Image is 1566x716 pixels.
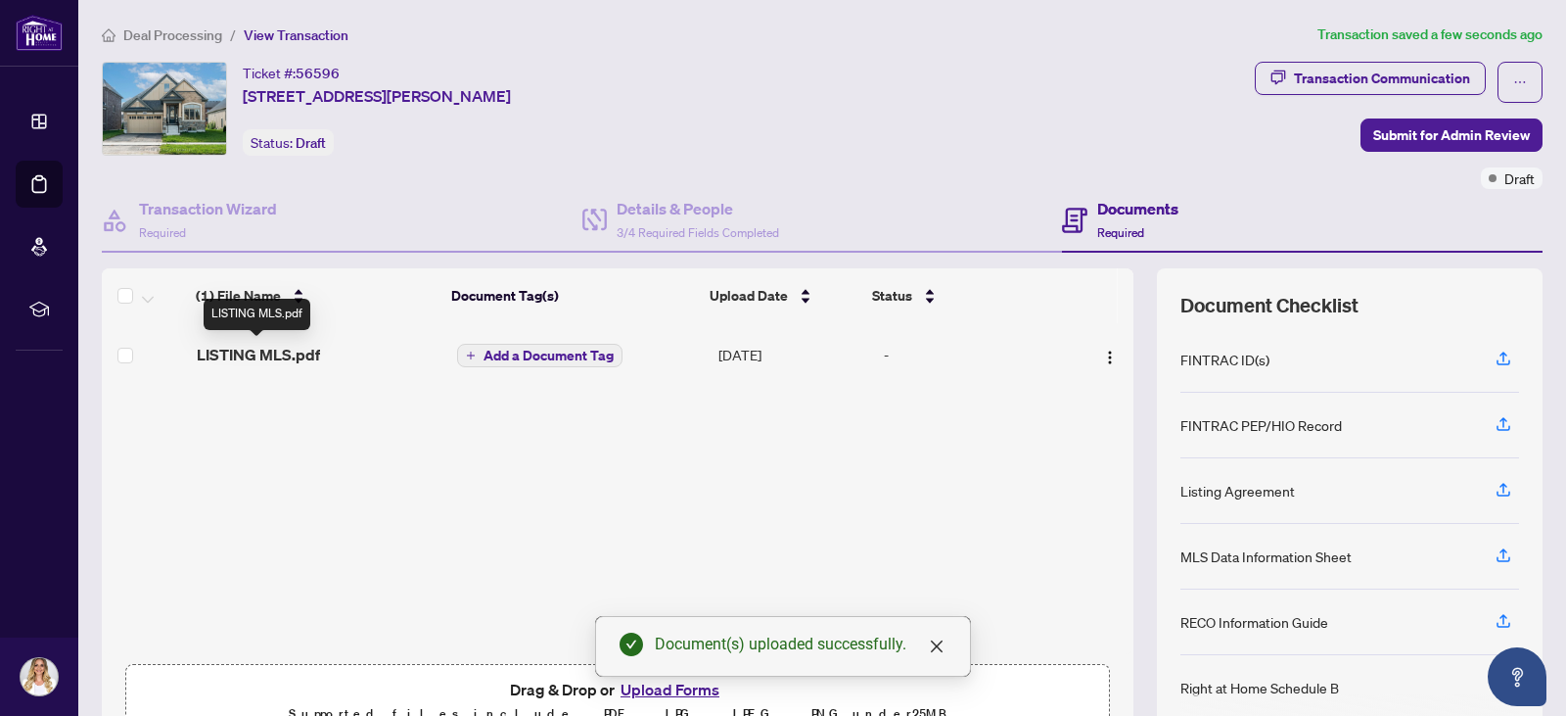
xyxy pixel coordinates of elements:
[655,633,946,656] div: Document(s) uploaded successfully.
[711,323,876,386] td: [DATE]
[884,344,1069,365] div: -
[204,299,310,330] div: LISTING MLS.pdf
[457,344,622,367] button: Add a Document Tag
[197,343,320,366] span: LISTING MLS.pdf
[243,84,511,108] span: [STREET_ADDRESS][PERSON_NAME]
[510,677,725,702] span: Drag & Drop or
[1180,546,1352,567] div: MLS Data Information Sheet
[466,351,476,360] span: plus
[1102,350,1118,365] img: Logo
[1488,647,1546,706] button: Open asap
[1360,119,1543,152] button: Submit for Admin Review
[123,26,222,44] span: Deal Processing
[296,134,326,152] span: Draft
[1513,75,1527,89] span: ellipsis
[1373,119,1530,151] span: Submit for Admin Review
[16,15,63,51] img: logo
[710,285,788,307] span: Upload Date
[929,639,944,654] span: close
[617,225,779,240] span: 3/4 Required Fields Completed
[1180,414,1342,436] div: FINTRAC PEP/HIO Record
[196,285,281,307] span: (1) File Name
[617,197,779,220] h4: Details & People
[1180,677,1339,698] div: Right at Home Schedule B
[139,225,186,240] span: Required
[1094,339,1126,370] button: Logo
[1504,167,1535,189] span: Draft
[443,268,702,323] th: Document Tag(s)
[296,65,340,82] span: 56596
[21,658,58,695] img: Profile Icon
[1317,24,1543,46] article: Transaction saved a few seconds ago
[864,268,1062,323] th: Status
[1180,611,1328,633] div: RECO Information Guide
[702,268,864,323] th: Upload Date
[244,26,348,44] span: View Transaction
[1255,62,1486,95] button: Transaction Communication
[243,62,340,84] div: Ticket #:
[1180,292,1359,319] span: Document Checklist
[484,349,614,362] span: Add a Document Tag
[103,63,226,155] img: IMG-S12449196_1.jpg
[1097,197,1178,220] h4: Documents
[230,24,236,46] li: /
[457,343,622,368] button: Add a Document Tag
[926,636,947,657] a: Close
[139,197,277,220] h4: Transaction Wizard
[243,129,334,156] div: Status:
[872,285,912,307] span: Status
[620,633,643,656] span: check-circle
[1180,349,1269,370] div: FINTRAC ID(s)
[1180,480,1295,501] div: Listing Agreement
[1097,225,1144,240] span: Required
[188,268,444,323] th: (1) File Name
[1294,63,1470,94] div: Transaction Communication
[102,28,115,42] span: home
